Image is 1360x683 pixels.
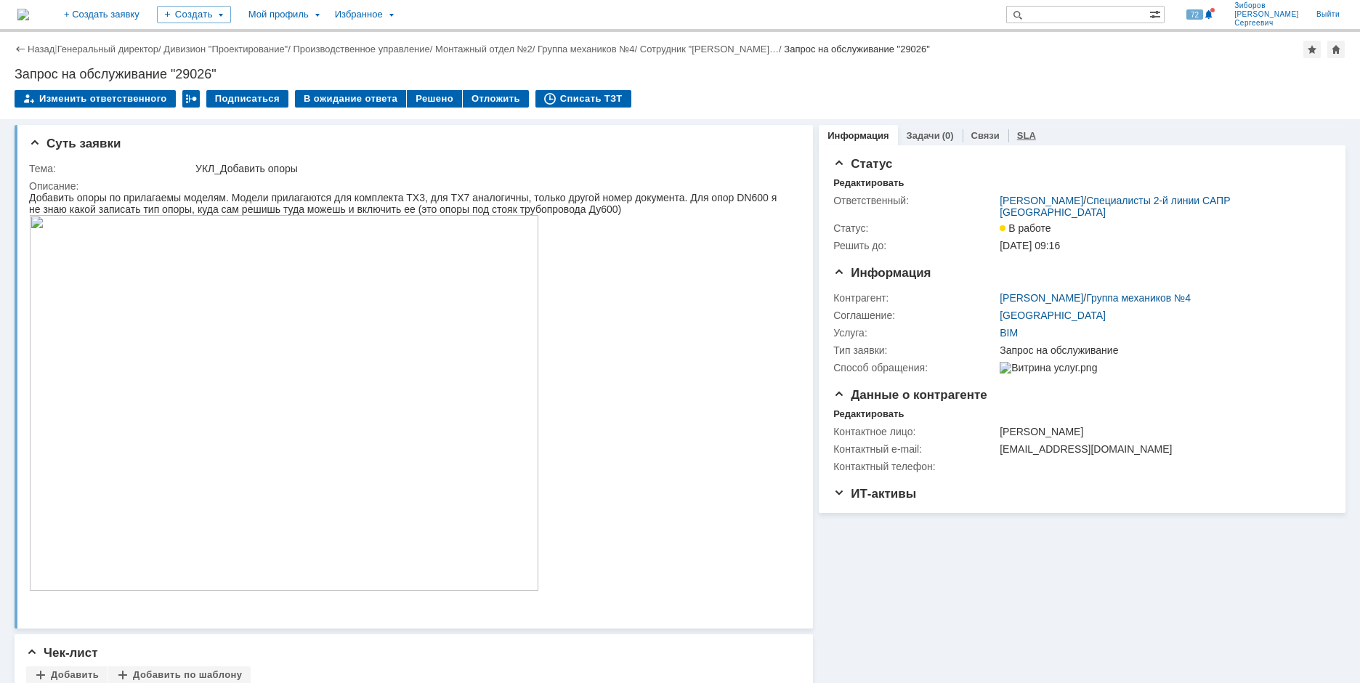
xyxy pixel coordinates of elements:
div: Создать [157,6,231,23]
div: УКЛ_Добавить опоры [195,163,791,174]
span: В работе [1000,222,1051,234]
div: Сделать домашней страницей [1327,41,1345,58]
div: Тема: [29,163,193,174]
div: / [294,44,436,54]
div: Запрос на обслуживание "29026" [784,44,930,54]
a: BIM [1000,327,1018,339]
a: Связи [971,130,1000,141]
div: Способ обращения: [833,362,997,373]
a: Генеральный директор [57,44,158,54]
a: Перейти на домашнюю страницу [17,9,29,20]
a: [PERSON_NAME] [1000,292,1083,304]
div: Соглашение: [833,310,997,321]
img: logo [17,9,29,20]
div: Запрос на обслуживание [1000,344,1323,356]
span: Зиборов [1234,1,1299,10]
img: Витрина услуг.png [1000,362,1097,373]
div: / [640,44,785,54]
div: Ответственный: [833,195,997,206]
div: Добавить в избранное [1303,41,1321,58]
div: Контактное лицо: [833,426,997,437]
span: Суть заявки [29,137,121,150]
span: [DATE] 09:16 [1000,240,1060,251]
div: Редактировать [833,177,904,189]
a: Информация [827,130,889,141]
a: Группа механиков №4 [1086,292,1191,304]
div: / [1000,292,1191,304]
div: Запрос на обслуживание "29026" [15,67,1345,81]
div: | [54,43,57,54]
div: Редактировать [833,408,904,420]
div: Решить до: [833,240,997,251]
div: Контрагент: [833,292,997,304]
div: / [163,44,293,54]
a: [GEOGRAPHIC_DATA] [1000,310,1106,321]
span: Информация [833,266,931,280]
div: / [1000,195,1323,218]
a: Монтажный отдел №2 [435,44,533,54]
div: (0) [942,130,954,141]
a: Специалисты 2-й линии САПР [GEOGRAPHIC_DATA] [1000,195,1230,218]
span: ИТ-активы [833,487,916,501]
span: Статус [833,157,892,171]
div: [PERSON_NAME] [1000,426,1323,437]
div: Контактный e-mail: [833,443,997,455]
div: [EMAIL_ADDRESS][DOMAIN_NAME] [1000,443,1323,455]
div: Работа с массовостью [182,90,200,108]
a: Производственное управление [294,44,430,54]
div: Статус: [833,222,997,234]
span: Данные о контрагенте [833,388,987,402]
div: Описание: [29,180,794,192]
span: Расширенный поиск [1149,7,1164,20]
div: / [57,44,164,54]
a: Дивизион "Проектирование" [163,44,288,54]
div: / [435,44,538,54]
div: Контактный телефон: [833,461,997,472]
span: 72 [1186,9,1203,20]
div: Услуга: [833,327,997,339]
div: / [538,44,640,54]
a: Назад [28,44,54,54]
a: Группа механиков №4 [538,44,634,54]
a: SLA [1017,130,1036,141]
span: Чек-лист [26,646,98,660]
span: Сергеевич [1234,19,1299,28]
a: Сотрудник "[PERSON_NAME]… [640,44,779,54]
span: [PERSON_NAME] [1234,10,1299,19]
div: Тип заявки: [833,344,997,356]
a: Задачи [907,130,940,141]
a: [PERSON_NAME] [1000,195,1083,206]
